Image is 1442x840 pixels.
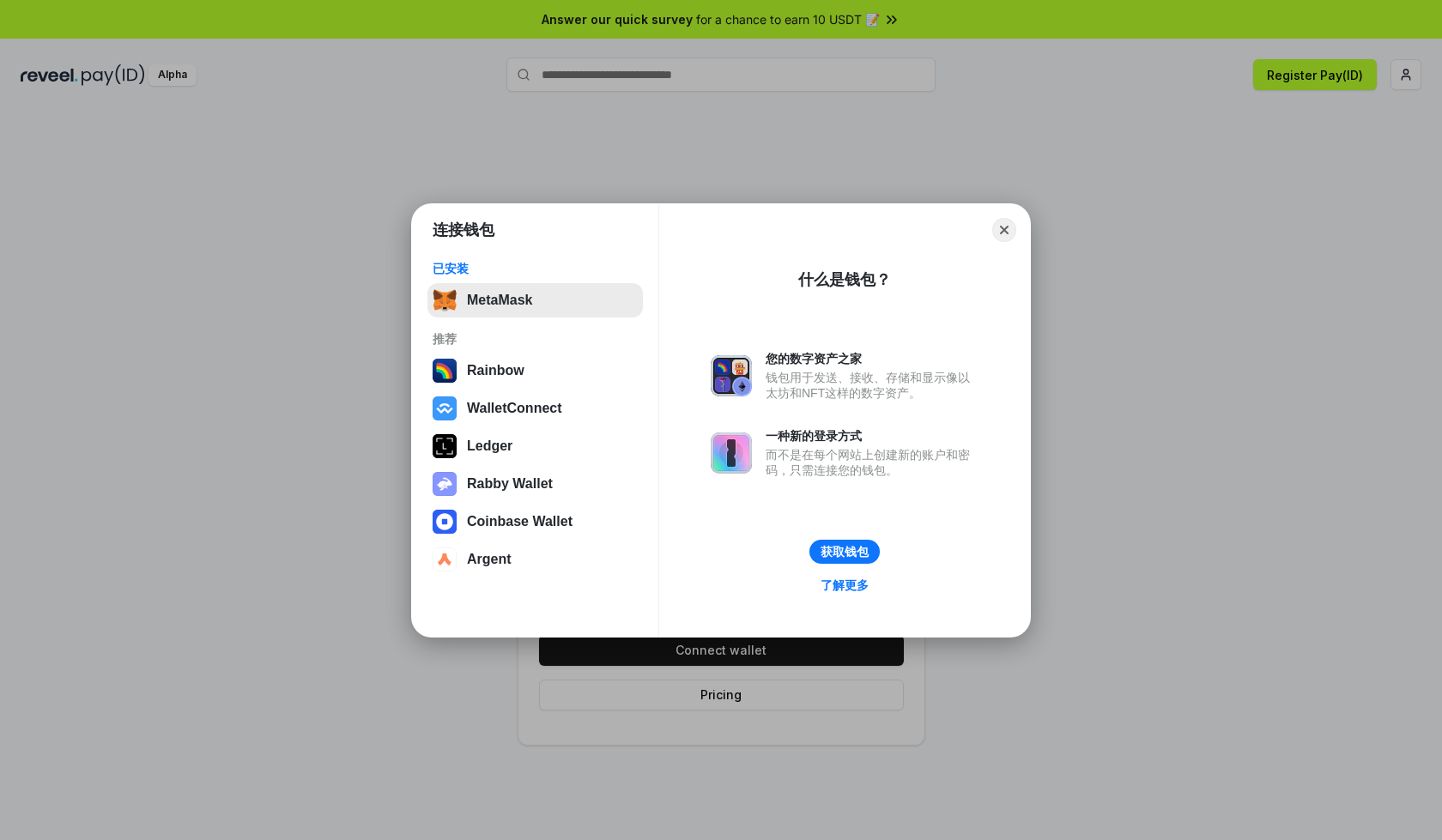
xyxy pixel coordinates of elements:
[766,447,978,478] div: 而不是在每个网站上创建新的账户和密码，只需连接您的钱包。
[810,574,879,596] a: 了解更多
[427,542,643,577] button: Argent
[427,429,643,463] button: Ledger
[433,331,638,347] div: 推荐
[427,283,643,317] button: MetaMask
[427,354,643,388] button: Rainbow
[433,288,457,312] img: svg+xml,%3Csvg%20fill%3D%22none%22%20height%3D%2233%22%20viewBox%3D%220%200%2035%2033%22%20width%...
[467,476,553,492] div: Rabby Wallet
[433,261,638,276] div: 已安装
[992,218,1016,242] button: Close
[766,351,978,366] div: 您的数字资产之家
[821,544,869,559] div: 获取钱包
[467,401,562,416] div: WalletConnect
[711,432,752,474] img: svg+xml,%3Csvg%20xmlns%3D%22http%3A%2F%2Fwww.w3.org%2F2000%2Fsvg%22%20fill%3D%22none%22%20viewBox...
[711,355,752,396] img: svg+xml,%3Csvg%20xmlns%3D%22http%3A%2F%2Fwww.w3.org%2F2000%2Fsvg%22%20fill%3D%22none%22%20viewBox...
[766,428,978,444] div: 一种新的登录方式
[433,510,457,534] img: svg+xml,%3Csvg%20width%3D%2228%22%20height%3D%2228%22%20viewBox%3D%220%200%2028%2028%22%20fill%3D...
[433,472,457,496] img: svg+xml,%3Csvg%20xmlns%3D%22http%3A%2F%2Fwww.w3.org%2F2000%2Fsvg%22%20fill%3D%22none%22%20viewBox...
[433,434,457,458] img: svg+xml,%3Csvg%20xmlns%3D%22http%3A%2F%2Fwww.w3.org%2F2000%2Fsvg%22%20width%3D%2228%22%20height%3...
[467,363,524,378] div: Rainbow
[433,396,457,420] img: svg+xml,%3Csvg%20width%3D%2228%22%20height%3D%2228%22%20viewBox%3D%220%200%2028%2028%22%20fill%3D...
[467,552,512,567] div: Argent
[467,293,532,308] div: MetaMask
[433,547,457,571] img: svg+xml,%3Csvg%20width%3D%2228%22%20height%3D%2228%22%20viewBox%3D%220%200%2028%2028%22%20fill%3D...
[427,467,643,501] button: Rabby Wallet
[821,577,869,593] div: 了解更多
[798,269,891,290] div: 什么是钱包？
[433,220,494,240] h1: 连接钱包
[467,438,512,454] div: Ledger
[809,540,880,564] button: 获取钱包
[433,359,457,383] img: svg+xml,%3Csvg%20width%3D%22120%22%20height%3D%22120%22%20viewBox%3D%220%200%20120%20120%22%20fil...
[467,514,573,529] div: Coinbase Wallet
[427,505,643,539] button: Coinbase Wallet
[766,370,978,401] div: 钱包用于发送、接收、存储和显示像以太坊和NFT这样的数字资产。
[427,391,643,426] button: WalletConnect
